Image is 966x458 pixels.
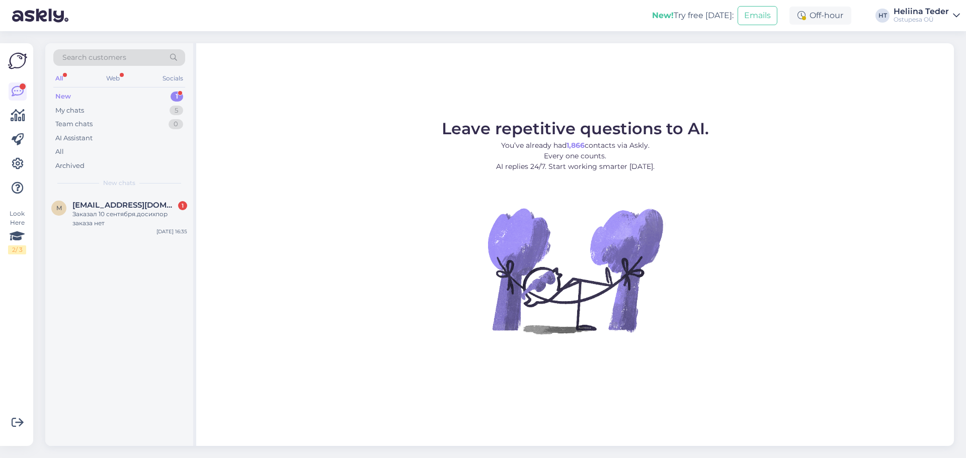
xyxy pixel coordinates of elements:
div: My chats [55,106,84,116]
img: No Chat active [485,180,666,361]
div: Team chats [55,119,93,129]
div: Look Here [8,209,26,254]
span: Leave repetitive questions to AI. [442,119,709,138]
div: HT [875,9,890,23]
div: Заказал 10 сентября.досихпор заказа нет [72,210,187,228]
span: m [56,204,62,212]
div: Web [104,72,122,85]
div: Archived [55,161,85,171]
div: 0 [169,119,183,129]
div: AI Assistant [55,133,93,143]
span: Search customers [62,52,126,63]
div: Try free [DATE]: [652,10,734,22]
div: Heliina Teder [894,8,949,16]
div: Socials [160,72,185,85]
img: Askly Logo [8,51,27,70]
a: Heliina TederOstupesa OÜ [894,8,960,24]
div: Off-hour [789,7,851,25]
div: 1 [178,201,187,210]
div: 5 [170,106,183,116]
div: Ostupesa OÜ [894,16,949,24]
b: 1,866 [567,141,585,150]
b: New! [652,11,674,20]
div: 2 / 3 [8,245,26,254]
span: mamedovo934@gmail.com [72,201,177,210]
div: All [55,147,64,157]
div: All [53,72,65,85]
div: [DATE] 16:35 [156,228,187,235]
button: Emails [738,6,777,25]
p: You’ve already had contacts via Askly. Every one counts. AI replies 24/7. Start working smarter [... [442,140,709,172]
span: New chats [103,178,135,188]
div: New [55,91,71,102]
div: 1 [171,91,183,102]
